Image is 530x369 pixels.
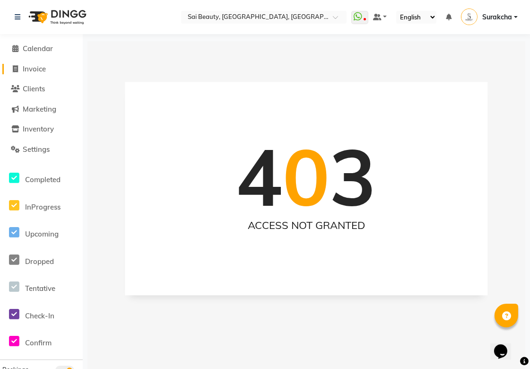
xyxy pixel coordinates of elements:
[25,311,54,320] span: Check-In
[23,124,54,133] span: Inventory
[236,130,377,223] h1: 4 3
[283,127,330,225] span: 0
[2,84,80,95] a: Clients
[2,44,80,54] a: Calendar
[2,104,80,115] a: Marketing
[25,175,61,184] span: Completed
[2,64,80,75] a: Invoice
[23,84,45,93] span: Clients
[25,229,59,238] span: Upcoming
[490,331,521,360] iframe: chat widget
[25,202,61,211] span: InProgress
[2,144,80,155] a: Settings
[24,4,89,30] img: logo
[23,64,46,73] span: Invoice
[144,219,469,231] h2: ACCESS NOT GRANTED
[25,284,55,293] span: Tentative
[2,124,80,135] a: Inventory
[23,145,50,154] span: Settings
[23,105,56,114] span: Marketing
[23,44,53,53] span: Calendar
[25,338,52,347] span: Confirm
[461,9,478,25] img: Surakcha
[482,12,512,22] span: Surakcha
[25,257,54,266] span: Dropped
